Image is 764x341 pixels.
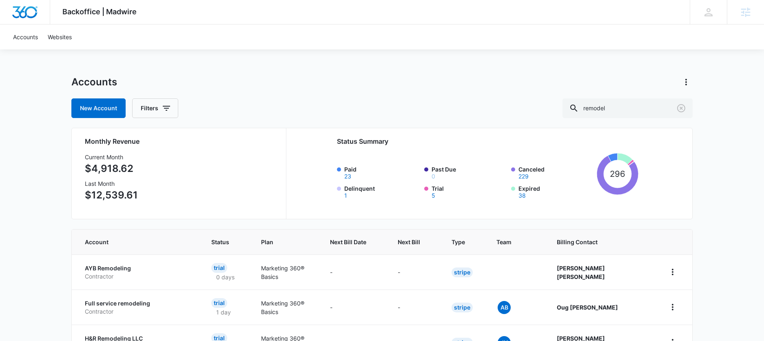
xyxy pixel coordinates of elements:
td: - [388,254,442,290]
p: Contractor [85,272,192,281]
button: Filters [132,98,178,118]
span: Next Bill [398,238,420,246]
label: Expired [518,184,593,198]
p: Marketing 360® Basics [261,264,310,281]
p: $12,539.61 [85,188,138,203]
p: Contractor [85,308,192,316]
p: 1 day [211,308,236,316]
p: Marketing 360® Basics [261,299,310,316]
button: Clear [675,102,688,115]
button: home [666,301,679,314]
button: Canceled [518,174,529,179]
div: Stripe [452,303,473,312]
label: Canceled [518,165,593,179]
span: Billing Contact [557,238,647,246]
p: AYB Remodeling [85,264,192,272]
label: Paid [344,165,419,179]
label: Trial [432,184,507,198]
span: Team [496,238,525,246]
p: Full service remodeling [85,299,192,308]
span: Account [85,238,180,246]
button: Paid [344,174,351,179]
label: Past Due [432,165,507,179]
a: Accounts [8,25,43,49]
td: - [320,254,388,290]
strong: [PERSON_NAME] [PERSON_NAME] [557,265,605,280]
p: $4,918.62 [85,161,138,176]
div: Trial [211,263,227,273]
span: Next Bill Date [330,238,366,246]
td: - [388,290,442,325]
p: 0 days [211,273,239,281]
button: Delinquent [344,193,347,198]
span: Type [452,238,465,246]
button: home [666,265,679,279]
div: Trial [211,298,227,308]
a: AYB RemodelingContractor [85,264,192,280]
a: New Account [71,98,126,118]
span: Plan [261,238,310,246]
h1: Accounts [71,76,117,88]
h2: Monthly Revenue [85,136,276,146]
h3: Current Month [85,153,138,161]
input: Search [562,98,693,118]
span: Status [211,238,230,246]
tspan: 296 [610,169,625,179]
button: Trial [432,193,435,198]
strong: Oug [PERSON_NAME] [557,304,618,311]
td: - [320,290,388,325]
div: Stripe [452,267,473,277]
h3: Last Month [85,179,138,188]
label: Delinquent [344,184,419,198]
span: AB [498,301,511,314]
span: Backoffice | Madwire [62,7,137,16]
button: Actions [680,76,693,89]
a: Websites [43,25,77,49]
a: Full service remodelingContractor [85,299,192,315]
h2: Status Summary [337,136,638,146]
button: Expired [518,193,526,198]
